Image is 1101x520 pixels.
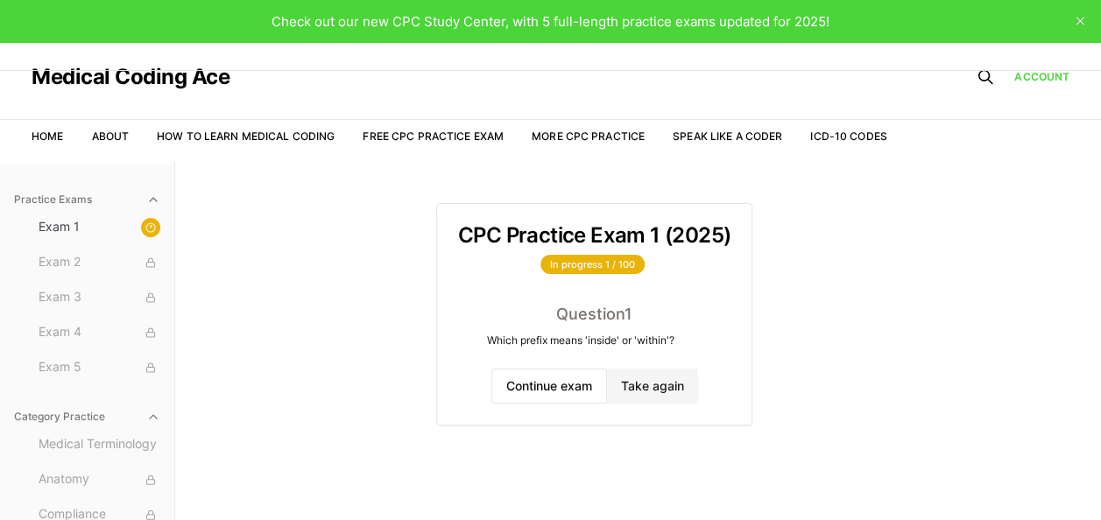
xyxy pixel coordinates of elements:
div: Which prefix means 'inside' or 'within'? [458,334,703,348]
a: Medical Coding Ace [32,67,229,88]
a: Speak Like a Coder [673,130,782,143]
span: Medical Terminology [39,435,160,454]
button: Continue exam [491,369,607,404]
span: Exam 3 [39,288,160,307]
h3: CPC Practice Exam 1 (2025) [458,225,730,246]
span: Anatomy [39,470,160,489]
span: Check out our new CPC Study Center, with 5 full-length practice exams updated for 2025! [272,13,829,30]
a: How to Learn Medical Coding [157,130,335,143]
div: In progress 1 / 100 [540,255,645,274]
a: Account [1014,69,1069,85]
button: Practice Exams [7,186,167,214]
span: Exam 1 [39,218,160,237]
button: Exam 1 [32,214,167,242]
button: close [1066,7,1094,35]
button: Exam 5 [32,354,167,382]
button: Category Practice [7,403,167,431]
span: Exam 5 [39,358,160,377]
span: Exam 2 [39,253,160,272]
a: Home [32,130,63,143]
a: ICD-10 Codes [810,130,886,143]
a: More CPC Practice [532,130,645,143]
button: Medical Terminology [32,431,167,459]
span: Exam 4 [39,323,160,342]
button: Take again [607,369,698,404]
button: Exam 4 [32,319,167,347]
button: Anatomy [32,466,167,494]
button: Exam 3 [32,284,167,312]
a: About [91,130,129,143]
div: Question 1 [458,302,730,327]
button: Exam 2 [32,249,167,277]
a: Free CPC Practice Exam [363,130,504,143]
